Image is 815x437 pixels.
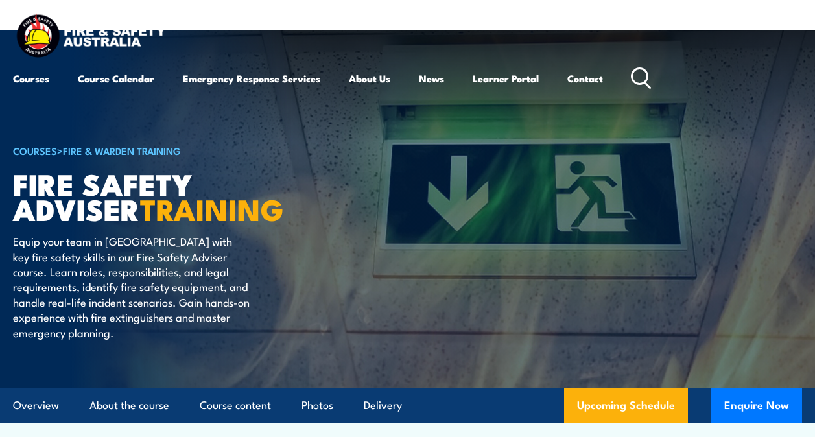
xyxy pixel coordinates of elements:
[419,63,444,94] a: News
[13,63,49,94] a: Courses
[78,63,154,94] a: Course Calendar
[564,388,688,423] a: Upcoming Schedule
[473,63,539,94] a: Learner Portal
[63,143,181,158] a: Fire & Warden Training
[200,388,271,423] a: Course content
[364,388,402,423] a: Delivery
[13,143,57,158] a: COURSES
[711,388,802,423] button: Enquire Now
[13,171,333,221] h1: FIRE SAFETY ADVISER
[140,186,284,231] strong: TRAINING
[567,63,603,94] a: Contact
[13,143,333,158] h6: >
[89,388,169,423] a: About the course
[13,388,59,423] a: Overview
[301,388,333,423] a: Photos
[349,63,390,94] a: About Us
[13,233,250,340] p: Equip your team in [GEOGRAPHIC_DATA] with key fire safety skills in our Fire Safety Adviser cours...
[183,63,320,94] a: Emergency Response Services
